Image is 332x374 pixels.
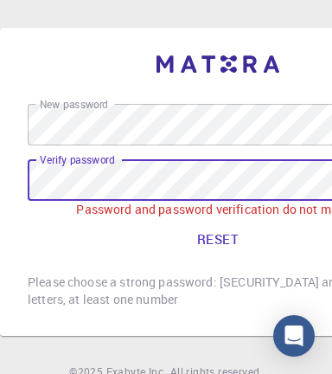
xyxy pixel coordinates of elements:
[40,97,108,112] label: New password
[40,152,115,167] label: Verify password
[273,315,315,357] div: Open Intercom Messenger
